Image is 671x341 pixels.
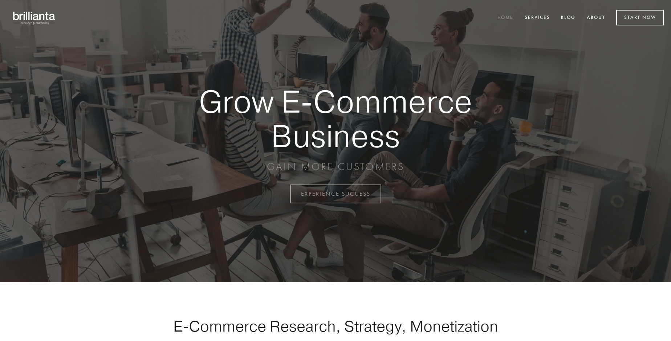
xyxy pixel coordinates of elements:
img: brillianta - research, strategy, marketing [7,7,62,28]
strong: Grow E-Commerce Business [174,84,497,153]
a: EXPERIENCE SUCCESS [290,184,381,203]
a: Blog [556,12,580,24]
a: Home [493,12,518,24]
a: Start Now [616,10,664,25]
h1: E-Commerce Research, Strategy, Monetization [150,317,521,335]
a: Services [520,12,555,24]
p: GAIN MORE CUSTOMERS [174,160,497,173]
a: About [582,12,610,24]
